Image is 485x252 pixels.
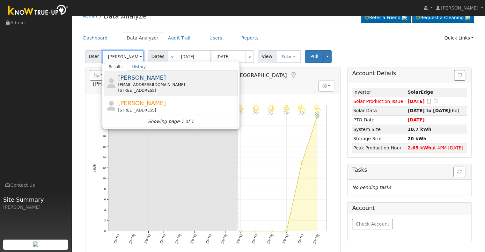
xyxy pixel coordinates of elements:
[239,230,242,233] circle: onclick=""
[33,241,38,247] img: retrieve
[408,99,425,104] span: [DATE]
[118,88,236,93] div: [STREET_ADDRESS]
[408,145,431,150] strong: 2.65 kWh
[5,4,72,18] img: Know True-Up
[174,234,182,244] text: [DATE]
[104,229,106,233] text: 0
[305,50,324,63] button: Pull
[205,234,212,244] text: [DATE]
[127,63,151,71] a: History
[85,50,103,63] span: User
[408,90,433,95] strong: ID: 4744295, authorized: 10/13/25
[352,185,391,190] i: No pending tasks
[352,106,406,115] td: Solar Data
[402,15,407,20] img: retrieve
[408,108,450,113] strong: [DATE] to [DATE]
[118,74,166,81] span: [PERSON_NAME]
[168,50,176,63] a: <
[102,124,106,127] text: 20
[312,112,323,115] p: 62°
[235,112,246,115] p: 77°
[301,161,303,164] circle: onclick=""
[3,204,68,211] div: [PERSON_NAME]
[236,234,243,244] text: [DATE]
[102,176,106,180] text: 10
[352,115,406,125] td: PTO Date
[238,105,244,112] i: 10/09 - Clear
[298,105,306,112] i: 10/13 - PartlyCloudy
[253,105,259,112] i: 10/10 - Clear
[250,112,261,115] p: 79°
[104,12,149,20] a: Data Analyzer
[352,219,393,230] button: Check Account
[454,70,465,81] button: Issue History
[78,32,113,44] a: Dashboard
[102,155,106,159] text: 14
[297,234,304,244] text: [DATE]
[285,230,288,233] circle: onclick=""
[102,145,106,148] text: 16
[118,82,236,88] div: [EMAIL_ADDRESS][DOMAIN_NAME]
[148,118,194,125] i: Showing page 1 of 1
[266,234,274,244] text: [DATE]
[352,205,375,211] h5: Account
[316,115,319,118] circle: onclick=""
[356,221,389,227] span: Check Account
[104,63,128,71] a: Results
[237,32,263,44] a: Reports
[163,32,195,44] a: Audit Trail
[118,107,236,113] div: [STREET_ADDRESS]
[352,134,406,143] td: Storage Size
[408,136,426,141] strong: 20 kWh
[352,143,406,153] td: Peak Production Hour
[104,208,106,212] text: 4
[128,234,136,244] text: [DATE]
[102,166,106,169] text: 12
[104,219,106,222] text: 2
[441,5,478,11] span: [PERSON_NAME]
[352,167,467,173] h5: Tasks
[433,99,438,104] i: Edit Issue
[297,112,307,115] p: 70°
[453,167,465,177] button: Refresh
[310,54,318,59] span: Pull
[258,50,276,63] span: View
[312,234,320,244] text: [DATE]
[276,50,301,63] button: Solar
[353,99,403,104] span: Solar Production Issue
[313,105,321,112] i: 10/14 - PartlyCloudy
[281,112,292,115] p: 74°
[246,50,254,63] a: >
[143,234,151,244] text: [DATE]
[113,234,120,244] text: [DATE]
[412,12,474,23] a: Request a Cleaning
[465,15,470,20] img: retrieve
[102,134,106,138] text: 18
[118,100,166,106] span: [PERSON_NAME]
[254,230,257,233] circle: onclick=""
[122,32,163,44] a: Data Analyzer
[93,81,139,87] span: [PHONE_NUMBER]
[408,127,431,132] strong: 10.7 kWh
[282,234,289,244] text: [DATE]
[205,32,227,44] a: Users
[190,234,197,244] text: [DATE]
[159,234,166,244] text: [DATE]
[104,187,106,191] text: 8
[268,105,274,112] i: 10/11 - Clear
[406,143,467,153] td: at 4PM [DATE]
[352,70,467,77] h5: Account Details
[352,88,406,97] td: Inverter
[270,230,272,233] circle: onclick=""
[251,234,258,244] text: [DATE]
[352,125,406,134] td: System Size
[92,163,97,173] text: kWh
[266,112,276,115] p: 75°
[283,105,290,112] i: 10/12 - Clear
[361,12,411,23] a: Refer a Friend
[104,198,106,201] text: 6
[148,50,168,63] span: Dates
[408,117,425,122] span: [DATE]
[290,72,297,78] a: Map
[408,108,459,113] span: (6d)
